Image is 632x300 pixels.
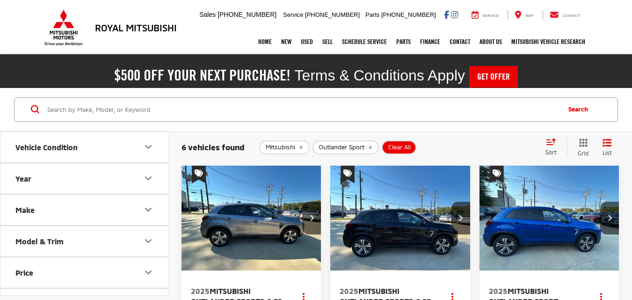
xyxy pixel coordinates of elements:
[489,286,508,295] span: 2025
[381,11,436,18] span: [PHONE_NUMBER]
[541,138,567,157] button: Select sort value
[143,141,154,153] div: Vehicle Condition
[254,30,276,53] a: Home
[0,195,169,225] button: MakeMake
[181,166,322,271] div: 2025 Mitsubishi Outlander Sport 2.0 ES 0
[143,204,154,215] div: Make
[545,149,557,155] span: Sort
[181,166,322,271] img: 2025 Mitsubishi Outlander Sport 2.0 ES
[490,166,504,183] span: Special
[600,293,602,300] span: dropdown dots
[543,10,588,20] a: Contact
[0,226,169,256] button: Model & TrimModel & Trim
[15,174,31,183] div: Year
[276,30,296,53] a: New
[43,9,85,46] img: Mitsubishi
[451,293,453,300] span: dropdown dots
[445,30,475,53] a: Contact
[294,67,465,84] span: Terms & Conditions Apply
[337,30,392,53] a: Schedule Service: Opens in a new tab
[330,166,471,271] img: 2025 Mitsubishi Outlander Sport 2.0 SE
[479,166,620,271] a: 2025 Mitsubishi Outlander Sport Base2025 Mitsubishi Outlander Sport Base2025 Mitsubishi Outlander...
[143,173,154,184] div: Year
[218,11,276,18] span: [PHONE_NUMBER]
[15,205,35,214] div: Make
[143,267,154,278] div: Price
[0,257,169,288] button: PricePrice
[283,11,303,18] span: Service
[444,11,449,18] a: Facebook: Click to visit our Facebook page
[341,166,355,183] span: Special
[0,132,169,162] button: Vehicle ConditionVehicle Condition
[305,11,360,18] span: [PHONE_NUMBER]
[451,11,458,18] a: Instagram: Click to visit our Instagram page
[525,14,533,18] span: Map
[191,286,210,295] span: 2025
[302,202,321,234] button: Next image
[415,30,445,53] a: Finance
[296,30,318,53] a: Used
[508,10,540,20] a: Map
[330,166,471,271] div: 2025 Mitsubishi Outlander Sport 2.0 SE 0
[388,144,411,151] span: Clear All
[451,202,470,234] button: Next image
[469,66,518,88] a: Get Offer
[15,268,33,277] div: Price
[95,22,177,33] h3: Royal Mitsubishi
[596,138,619,157] button: List View
[15,237,64,246] div: Model & Trim
[382,140,416,154] button: Clear All
[340,286,358,295] span: 2025
[475,30,507,53] a: About Us
[143,235,154,247] div: Model & Trim
[507,30,590,53] a: Mitsubishi Vehicle Research
[479,166,620,271] div: 2025 Mitsubishi Outlander Sport Base 0
[567,138,596,157] button: Grid View
[603,149,612,157] span: List
[0,163,169,194] button: YearYear
[319,144,364,151] span: Outlander Sport
[312,140,379,154] button: remove Outlander%20Sport
[303,293,305,300] span: dropdown dots
[318,30,337,53] a: Sell
[559,98,602,121] button: Search
[182,142,245,152] span: 6 vehicles found
[46,98,559,121] input: Search by Make, Model, or Keyword
[330,166,471,271] a: 2025 Mitsubishi Outlander Sport 2.0 SE2025 Mitsubishi Outlander Sport 2.0 SE2025 Mitsubishi Outla...
[365,11,379,18] span: Parts
[15,143,78,152] div: Vehicle Condition
[562,14,580,18] span: Contact
[259,140,310,154] button: remove Mitsubishi
[465,10,506,20] a: Service
[199,11,216,18] span: Sales
[392,30,415,53] a: Parts: Opens in a new tab
[114,69,291,82] h2: $500 off your next purchase!
[479,166,620,271] img: 2025 Mitsubishi Outlander Sport Base
[600,202,619,234] button: Next image
[266,144,295,151] span: Mitsubishi
[181,166,322,271] a: 2025 Mitsubishi Outlander Sport 2.0 ES2025 Mitsubishi Outlander Sport 2.0 ES2025 Mitsubishi Outla...
[192,166,206,183] span: Special
[483,14,499,18] span: Service
[578,149,588,157] span: Grid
